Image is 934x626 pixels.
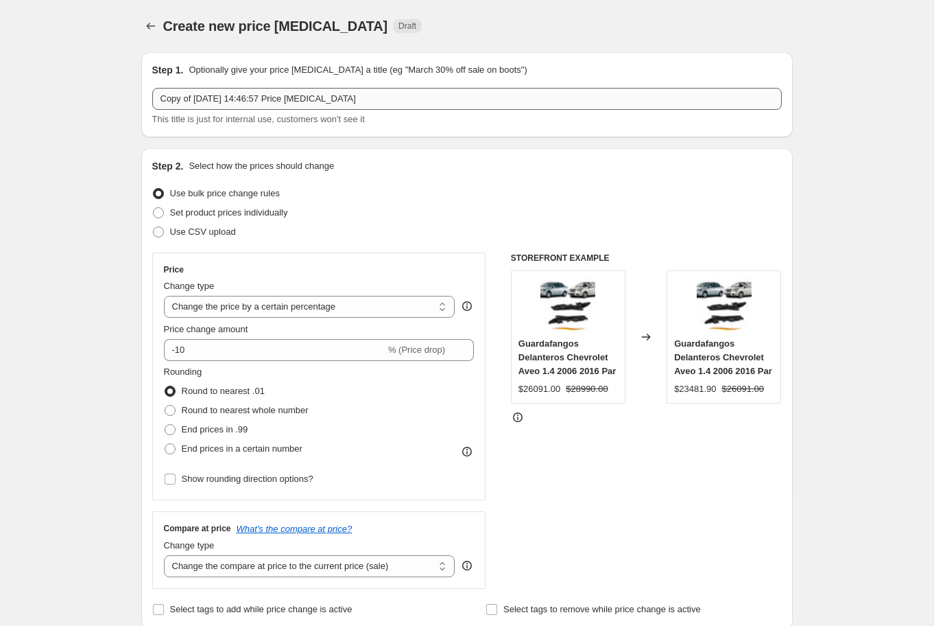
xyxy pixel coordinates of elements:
[164,281,215,291] span: Change type
[511,253,782,264] h6: STOREFRONT EXAMPLE
[566,382,608,396] strike: $28990.00
[189,63,527,77] p: Optionally give your price [MEDICAL_DATA] a title (eg "March 30% off sale on boots")
[164,324,248,334] span: Price change amount
[722,382,764,396] strike: $26091.00
[460,559,474,572] div: help
[163,19,388,34] span: Create new price [MEDICAL_DATA]
[182,474,313,484] span: Show rounding direction options?
[189,159,334,173] p: Select how the prices should change
[182,405,309,415] span: Round to nearest whole number
[152,63,184,77] h2: Step 1.
[182,424,248,434] span: End prices in .99
[170,604,352,614] span: Select tags to add while price change is active
[398,21,416,32] span: Draft
[164,523,231,534] h3: Compare at price
[237,524,352,534] button: What's the compare at price?
[697,278,752,333] img: D_645238-MLC84406912786_052025-O_80x.jpg
[164,339,385,361] input: -15
[164,367,202,377] span: Rounding
[164,264,184,275] h3: Price
[518,338,616,376] span: Guardafangos Delanteros Chevrolet Aveo 1.4 2006 2016 Par
[388,345,445,355] span: % (Price drop)
[518,382,560,396] div: $26091.00
[170,188,280,198] span: Use bulk price change rules
[182,443,302,454] span: End prices in a certain number
[674,338,772,376] span: Guardafangos Delanteros Chevrolet Aveo 1.4 2006 2016 Par
[152,159,184,173] h2: Step 2.
[141,16,160,36] button: Price change jobs
[152,88,782,110] input: 30% off holiday sale
[503,604,701,614] span: Select tags to remove while price change is active
[674,382,716,396] div: $23481.90
[152,114,365,124] span: This title is just for internal use, customers won't see it
[164,540,215,550] span: Change type
[170,207,288,218] span: Set product prices individually
[460,299,474,313] div: help
[170,227,236,237] span: Use CSV upload
[540,278,595,333] img: D_645238-MLC84406912786_052025-O_80x.jpg
[182,386,265,396] span: Round to nearest .01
